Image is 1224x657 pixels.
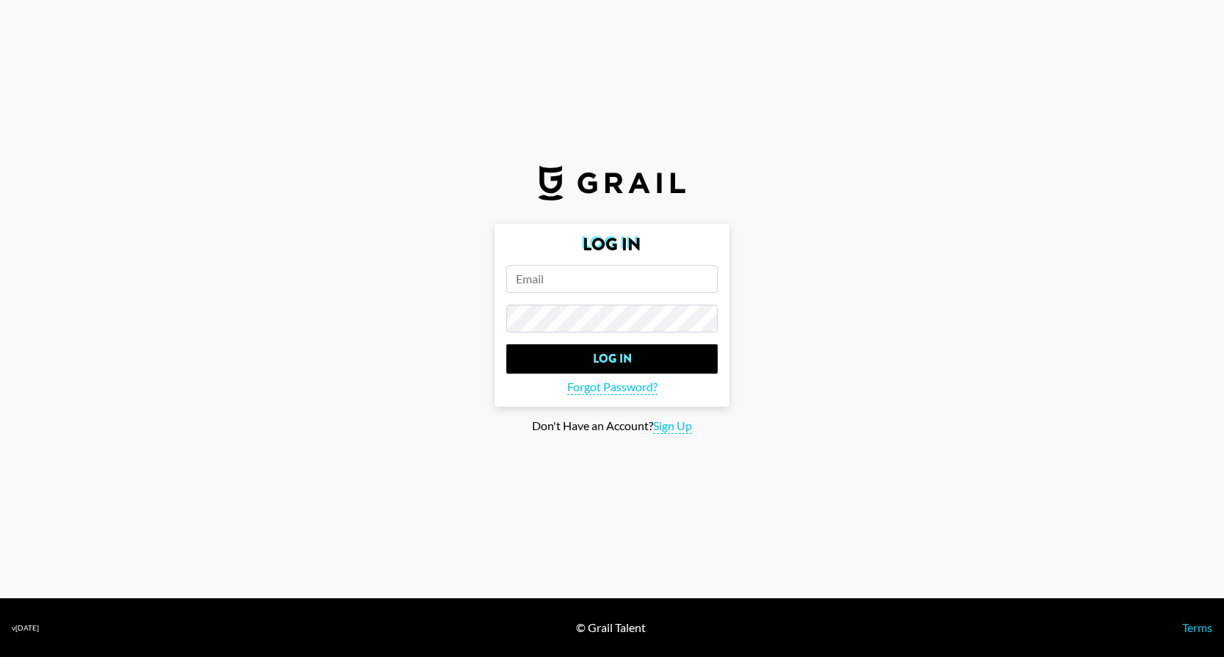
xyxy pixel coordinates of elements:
[653,418,692,434] span: Sign Up
[539,165,685,200] img: Grail Talent Logo
[576,620,646,635] div: © Grail Talent
[12,418,1212,434] div: Don't Have an Account?
[12,623,39,633] div: v [DATE]
[506,236,718,253] h2: Log In
[506,344,718,374] input: Log In
[506,265,718,293] input: Email
[1182,620,1212,634] a: Terms
[567,380,657,395] span: Forgot Password?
